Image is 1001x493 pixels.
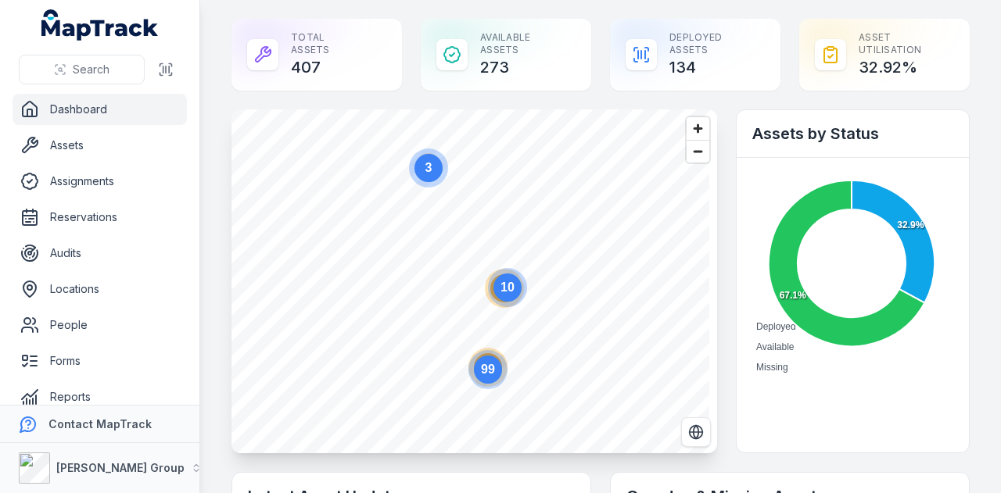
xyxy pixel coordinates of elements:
[687,140,709,163] button: Zoom out
[425,161,432,174] text: 3
[13,130,187,161] a: Assets
[500,280,515,294] text: 10
[41,9,159,41] a: MapTrack
[73,62,109,77] span: Search
[13,202,187,233] a: Reservations
[681,417,711,447] button: Switch to Satellite View
[13,345,187,377] a: Forms
[13,273,187,305] a: Locations
[756,341,794,352] span: Available
[481,363,495,376] text: 99
[13,238,187,269] a: Audits
[48,417,152,430] strong: Contact MapTrack
[56,461,185,474] strong: [PERSON_NAME] Group
[13,381,187,413] a: Reports
[13,309,187,341] a: People
[752,123,953,145] h2: Assets by Status
[687,117,709,140] button: Zoom in
[13,94,187,125] a: Dashboard
[19,55,145,84] button: Search
[756,362,788,373] span: Missing
[13,166,187,197] a: Assignments
[756,321,796,332] span: Deployed
[231,109,709,453] canvas: Map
